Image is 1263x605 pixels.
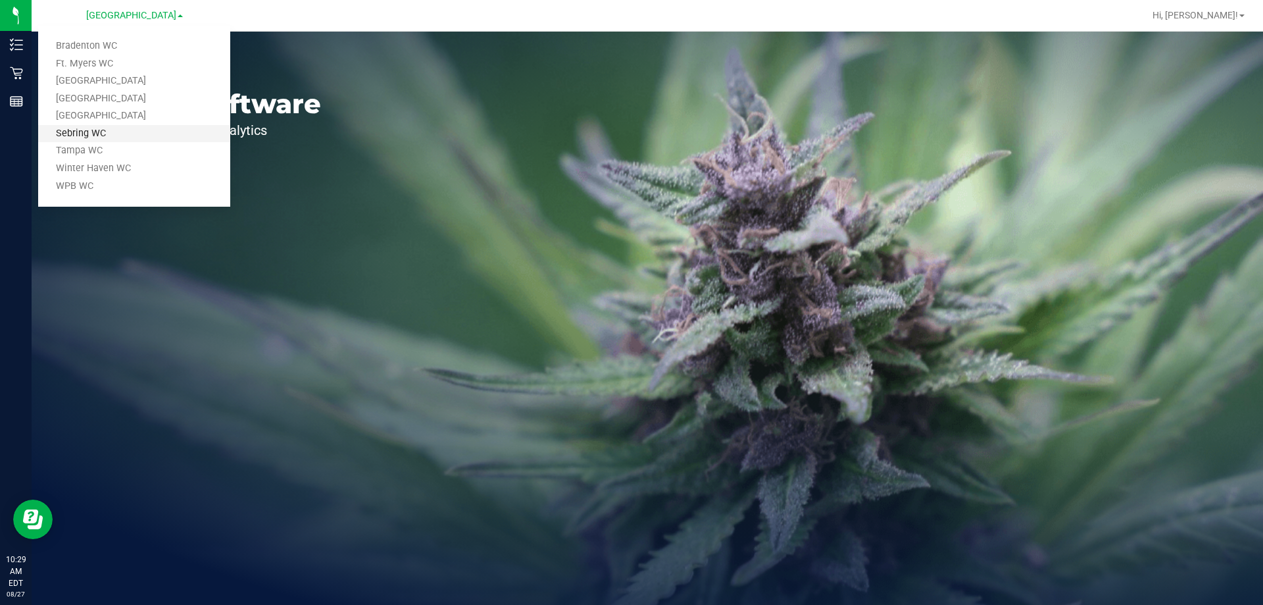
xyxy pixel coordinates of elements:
[13,500,53,539] iframe: Resource center
[38,55,230,73] a: Ft. Myers WC
[38,142,230,160] a: Tampa WC
[38,178,230,196] a: WPB WC
[38,107,230,125] a: [GEOGRAPHIC_DATA]
[1152,10,1238,20] span: Hi, [PERSON_NAME]!
[38,38,230,55] a: Bradenton WC
[38,72,230,90] a: [GEOGRAPHIC_DATA]
[6,554,26,589] p: 10:29 AM EDT
[38,90,230,108] a: [GEOGRAPHIC_DATA]
[10,38,23,51] inline-svg: Inventory
[10,95,23,108] inline-svg: Reports
[86,10,176,21] span: [GEOGRAPHIC_DATA]
[38,160,230,178] a: Winter Haven WC
[38,125,230,143] a: Sebring WC
[6,589,26,599] p: 08/27
[10,66,23,80] inline-svg: Retail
